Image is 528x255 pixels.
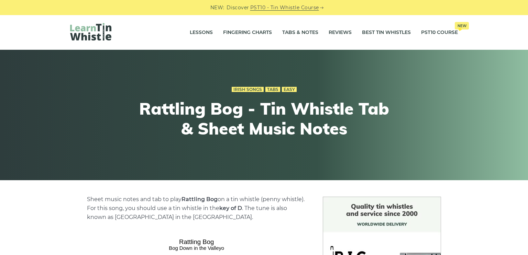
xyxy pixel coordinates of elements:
[190,24,213,41] a: Lessons
[137,99,390,138] h1: Rattling Bog - Tin Whistle Tab & Sheet Music Notes
[265,87,280,92] a: Tabs
[362,24,411,41] a: Best Tin Whistles
[282,24,318,41] a: Tabs & Notes
[181,196,218,202] strong: Rattling Bog
[455,22,469,30] span: New
[329,24,352,41] a: Reviews
[232,87,264,92] a: Irish Songs
[70,23,111,40] img: LearnTinWhistle.com
[87,195,306,222] p: Sheet music notes and tab to play on a tin whistle (penny whistle). For this song, you should use...
[223,24,272,41] a: Fingering Charts
[421,24,458,41] a: PST10 CourseNew
[219,205,242,211] strong: key of D
[282,87,297,92] a: Easy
